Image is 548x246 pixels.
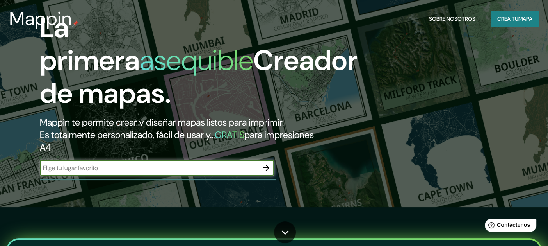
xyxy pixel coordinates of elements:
[40,42,358,111] font: Creador de mapas.
[491,11,539,26] button: Crea tumapa
[479,215,539,237] iframe: Lanzador de widgets de ayuda
[518,15,532,22] font: mapa
[497,15,518,22] font: Crea tu
[40,116,284,128] font: Mappin te permite crear y diseñar mapas listos para imprimir.
[140,42,253,79] font: asequible
[40,9,140,79] font: La primera
[429,15,475,22] font: Sobre nosotros
[40,129,314,153] font: para impresiones A4.
[215,129,244,141] font: GRATIS
[9,6,72,31] font: Mappin
[40,163,258,172] input: Elige tu lugar favorito
[72,20,78,27] img: pin de mapeo
[426,11,479,26] button: Sobre nosotros
[40,129,215,141] font: Es totalmente personalizado, fácil de usar y...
